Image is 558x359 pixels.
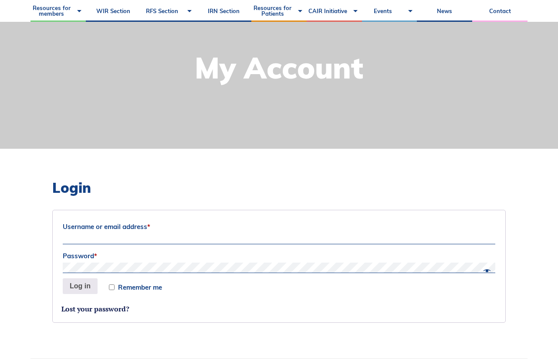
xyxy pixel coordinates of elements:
span: Remember me [118,284,162,291]
button: Log in [63,278,98,294]
h1: My Account [195,53,363,82]
label: Username or email address [63,220,495,233]
a: Lost your password? [61,304,129,314]
h2: Login [52,179,506,196]
label: Password [63,250,495,263]
input: Remember me [109,284,115,290]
